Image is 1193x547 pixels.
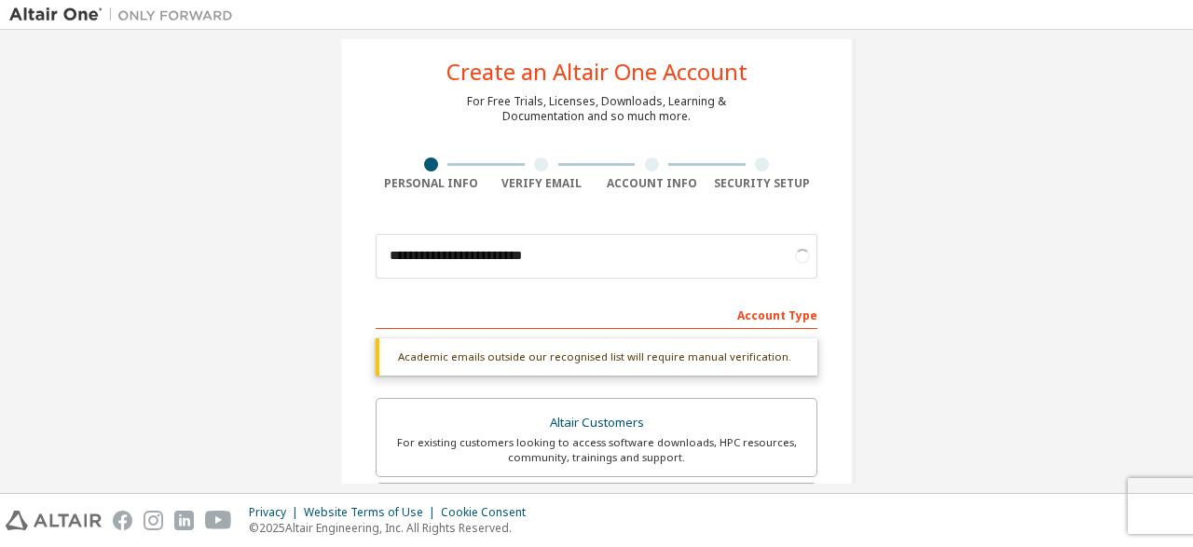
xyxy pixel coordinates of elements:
div: Verify Email [487,176,597,191]
img: linkedin.svg [174,511,194,530]
p: © 2025 Altair Engineering, Inc. All Rights Reserved. [249,520,537,536]
img: instagram.svg [144,511,163,530]
div: Account Info [596,176,707,191]
div: Personal Info [376,176,487,191]
div: For existing customers looking to access software downloads, HPC resources, community, trainings ... [388,435,805,465]
img: altair_logo.svg [6,511,102,530]
img: youtube.svg [205,511,232,530]
div: For Free Trials, Licenses, Downloads, Learning & Documentation and so much more. [467,94,726,124]
div: Altair Customers [388,410,805,436]
div: Account Type [376,299,817,329]
div: Website Terms of Use [304,505,441,520]
div: Privacy [249,505,304,520]
div: Security Setup [707,176,818,191]
img: facebook.svg [113,511,132,530]
img: Altair One [9,6,242,24]
div: Create an Altair One Account [446,61,747,83]
div: Cookie Consent [441,505,537,520]
div: Academic emails outside our recognised list will require manual verification. [376,338,817,376]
